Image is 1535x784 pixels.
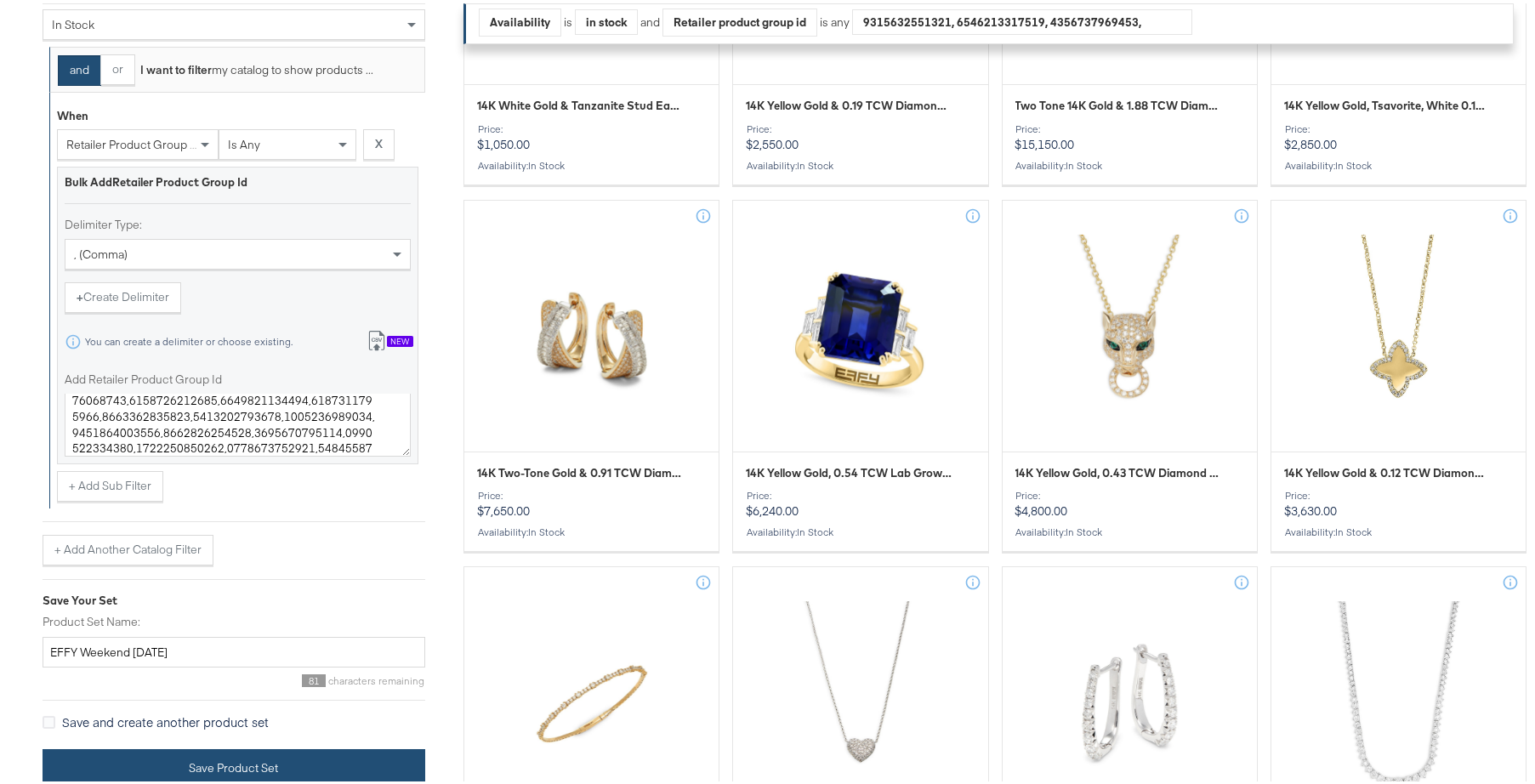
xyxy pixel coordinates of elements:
div: Price: [1015,486,1244,498]
div: Availability : [1015,523,1244,535]
div: is any [817,11,852,27]
span: 14K Yellow Gold, Tsavorite, White 0.14 TCW Diamond & Black 0.14 TCW Diamond Evil Eye Pendant Neck... [1284,94,1490,111]
span: 14K Yellow Gold & 0.12 TCW Diamond Star Pendant Necklace [1284,462,1490,478]
span: in stock [1335,522,1372,535]
div: Price: [746,120,975,132]
div: Retailer product group id [663,6,816,32]
div: my catalog to show products ... [135,59,373,75]
div: Availability : [1284,156,1513,168]
span: in stock [1066,156,1103,168]
button: + Add Sub Filter [57,468,163,498]
div: Availability : [1284,523,1513,535]
div: Availability : [1015,156,1244,168]
div: 9315632551321, 6546213317519, 4356737969453, 9264397096616, 9644127961690, 4445281496499, 0409552... [853,6,1191,31]
span: 14K Two-Tone Gold & 0.91 TCW Diamond Halo Crossover Pave Huggie Earrings [477,462,683,478]
p: $2,850.00 [1284,120,1513,149]
div: You can create a delimiter or choose existing. [84,332,293,344]
button: +Create Delimiter [65,279,181,310]
button: + Add Another Catalog Filter [43,531,213,562]
strong: I want to filter [140,59,212,74]
span: in stock [797,522,833,535]
span: in stock [1066,522,1103,535]
span: in stock [528,522,565,535]
div: is [561,11,575,27]
div: Price: [1284,486,1513,498]
span: retailer product group id [66,134,200,149]
div: characters remaining [43,671,425,684]
span: 14K Yellow Gold, 0.43 TCW Diamond & Emerald Panther Pendant Necklace [1015,462,1221,478]
div: Price: [1284,120,1513,132]
span: is any [228,134,260,149]
p: $3,630.00 [1284,486,1513,515]
button: or [100,51,135,82]
span: in stock [52,14,94,29]
span: 81 [302,671,326,684]
div: Save Your Set [43,589,425,605]
button: New [355,323,425,355]
span: 14K Yellow Gold & 0.19 TCW Diamond Cross Pendant Necklace [746,94,952,111]
div: Bulk Add Retailer Product Group Id [65,171,411,187]
strong: + [77,286,83,302]
textarea: 6331182439296,7826191222385,4139244239373,3483844697665,4636723028972,3881268226745,0363122888182... [65,390,411,453]
span: 14K White Gold & Tanzanite Stud Earrings [477,94,683,111]
span: in stock [797,156,833,168]
div: When [57,105,88,121]
div: Availability : [477,523,706,535]
div: Price: [1015,120,1244,132]
button: Save Product Set [43,746,425,784]
span: in stock [1335,156,1372,168]
button: X [363,126,395,156]
label: Product Set Name: [43,611,425,627]
div: Availability : [477,156,706,168]
strong: X [375,133,383,149]
p: $1,050.00 [477,120,706,149]
p: $15,150.00 [1015,120,1244,149]
div: and [640,5,1192,33]
p: $4,800.00 [1015,486,1244,515]
p: $6,240.00 [746,486,975,515]
span: 14K Yellow Gold, 0.54 TCW Lab Grown Diamond & Lab Grown Sapphire Ring [746,462,952,478]
div: Availability : [746,523,975,535]
label: Add Retailer Product Group Id [65,368,411,384]
div: New [387,332,413,344]
span: in stock [528,156,565,168]
div: Availability [480,6,560,32]
label: Delimiter Type: [65,213,411,230]
div: Price: [746,486,975,498]
input: Give your set a descriptive name [43,633,425,665]
button: and [58,52,101,82]
div: Price: [477,120,706,132]
span: , (comma) [74,243,128,258]
span: Save and create another product set [62,710,269,727]
div: Availability : [746,156,975,168]
div: Price: [477,486,706,498]
p: $7,650.00 [477,486,706,515]
span: Two Tone 14K Gold & 1.88 TCW Diamond Ring [1015,94,1221,111]
div: in stock [576,6,637,31]
p: $2,550.00 [746,120,975,149]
